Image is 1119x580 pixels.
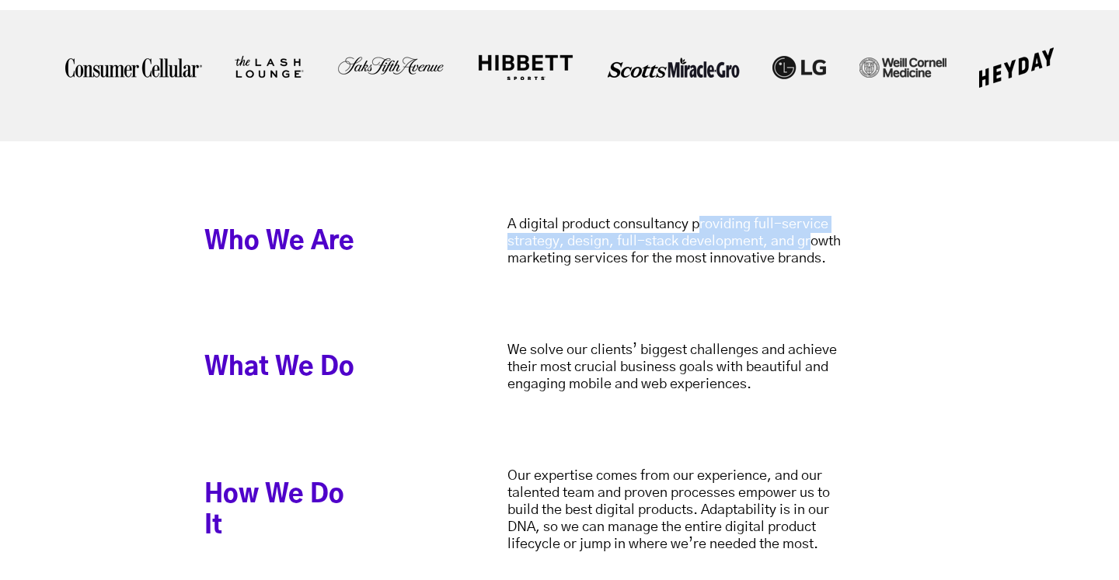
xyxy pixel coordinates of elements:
img: Weill cornell-1 [859,57,946,78]
img: Heyday-3 [979,47,1054,88]
a: What We Do [204,352,368,383]
a: How We Do It [204,479,368,541]
a: Who We Are [204,226,368,257]
img: Hibbett (1)-1 [477,54,574,80]
img: Saks fith avenue [337,44,444,91]
div: Our expertise comes from our experience, and our talented team and proven processes empower us to... [507,467,863,553]
img: LG-2 [772,56,826,79]
img: Consumer_Cellular_logo.svg [65,57,202,78]
img: logo_aHR0cHNfX19tYWxsbWF2ZXJpY2suaW1naXgubmV0X3dlYl9wcm9wZXJ0eV9tYW5hZ2Vyc18yMF9wcm9wZXJ0aWVzXzg4... [235,50,304,84]
div: A digital product consultancy providing full-service strategy, design, full-stack development, an... [507,216,863,267]
img: scotts-2 [608,57,740,78]
div: We solve our clients’ biggest challenges and achieve their most crucial business goals with beaut... [507,342,863,393]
